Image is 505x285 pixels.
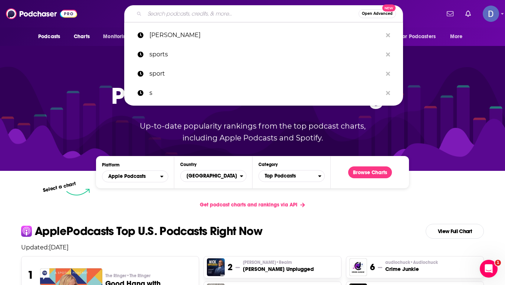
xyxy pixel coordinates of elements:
[395,30,446,44] button: open menu
[445,30,472,44] button: open menu
[27,268,34,282] h3: 1
[124,83,403,103] a: s
[69,30,94,44] a: Charts
[66,189,90,196] img: select arrow
[483,6,499,22] img: User Profile
[385,259,438,265] p: audiochuck • Audiochuck
[348,166,392,178] button: Browse Charts
[426,224,484,239] a: View Full Chart
[228,262,232,273] h3: 2
[349,258,367,276] img: Crime Junkie
[385,259,438,265] span: audiochuck
[98,30,139,44] button: open menu
[38,32,60,42] span: Podcasts
[102,170,168,182] h2: Platforms
[194,196,311,214] a: Get podcast charts and rankings via API
[370,262,375,273] h3: 6
[102,170,168,182] button: open menu
[33,30,70,44] button: open menu
[149,64,382,83] p: sport
[74,32,90,42] span: Charts
[258,170,325,182] button: Categories
[124,5,403,22] div: Search podcasts, credits, & more...
[462,7,474,20] a: Show notifications dropdown
[125,120,380,144] p: Up-to-date popularity rankings from the top podcast charts, including Apple Podcasts and Spotify.
[126,273,151,278] span: • The Ringer
[124,45,403,64] a: sports
[6,7,77,21] img: Podchaser - Follow, Share and Rate Podcasts
[385,259,438,273] a: audiochuck•AudiochuckCrime Junkie
[111,72,394,120] p: Podcast Charts & Rankings
[483,6,499,22] span: Logged in as dianawurster
[410,260,438,265] span: • Audiochuck
[105,273,193,279] p: The Ringer • The Ringer
[400,32,436,42] span: For Podcasters
[483,6,499,22] button: Show profile menu
[124,64,403,83] a: sport
[103,32,129,42] span: Monitoring
[200,202,297,208] span: Get podcast charts and rankings via API
[276,260,292,265] span: • Realm
[35,225,262,237] p: Apple Podcasts Top U.S. Podcasts Right Now
[259,170,318,182] span: Top Podcasts
[15,244,490,251] p: Updated: [DATE]
[149,26,382,45] p: david pollack
[105,273,151,279] span: The Ringer
[181,170,240,182] span: [GEOGRAPHIC_DATA]
[243,259,292,265] span: [PERSON_NAME]
[362,12,393,16] span: Open Advanced
[243,259,314,273] a: [PERSON_NAME]•Realm[PERSON_NAME] Unplugged
[480,260,498,278] iframe: Intercom live chat
[149,83,382,103] p: s
[149,45,382,64] p: sports
[145,8,359,20] input: Search podcasts, credits, & more...
[42,180,76,193] p: Select a chart
[359,9,396,18] button: Open AdvancedNew
[108,174,146,179] span: Apple Podcasts
[444,7,456,20] a: Show notifications dropdown
[207,258,225,276] img: Mick Unplugged
[243,265,314,273] h3: [PERSON_NAME] Unplugged
[180,170,247,182] button: Countries
[124,26,403,45] a: [PERSON_NAME]
[450,32,463,42] span: More
[243,259,314,265] p: Mick Hunt • Realm
[382,4,396,11] span: New
[385,265,438,273] h3: Crime Junkie
[495,260,501,266] span: 1
[21,226,32,236] img: apple Icon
